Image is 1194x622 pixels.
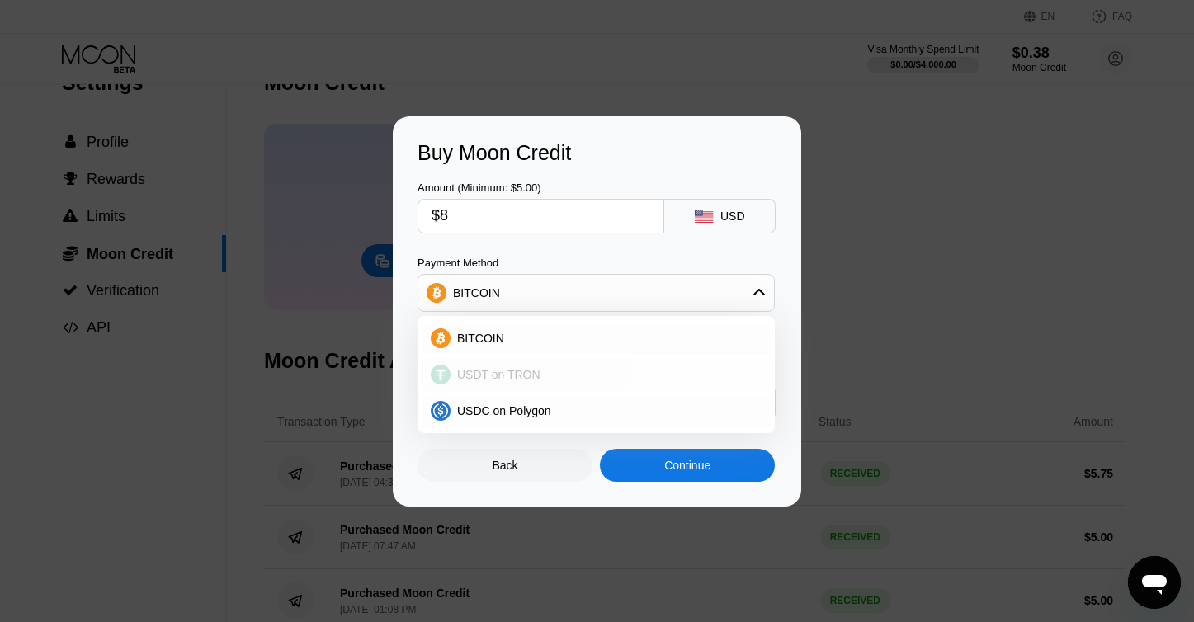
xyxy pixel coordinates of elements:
div: Back [493,459,518,472]
span: BITCOIN [457,332,504,345]
span: USDC on Polygon [457,404,551,417]
input: $0.00 [432,200,650,233]
div: Continue [664,459,710,472]
div: USD [720,210,745,223]
div: USDC on Polygon [422,394,770,427]
div: Back [418,449,592,482]
div: BITCOIN [453,286,500,299]
div: BITCOIN [418,276,774,309]
span: USDT on TRON [457,368,540,381]
iframe: Button to launch messaging window [1128,556,1181,609]
div: BITCOIN [422,322,770,355]
div: Amount (Minimum: $5.00) [418,181,664,194]
div: USDT on TRON [422,358,770,391]
div: Buy Moon Credit [418,141,776,165]
div: Payment Method [418,257,775,269]
div: Continue [600,449,775,482]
